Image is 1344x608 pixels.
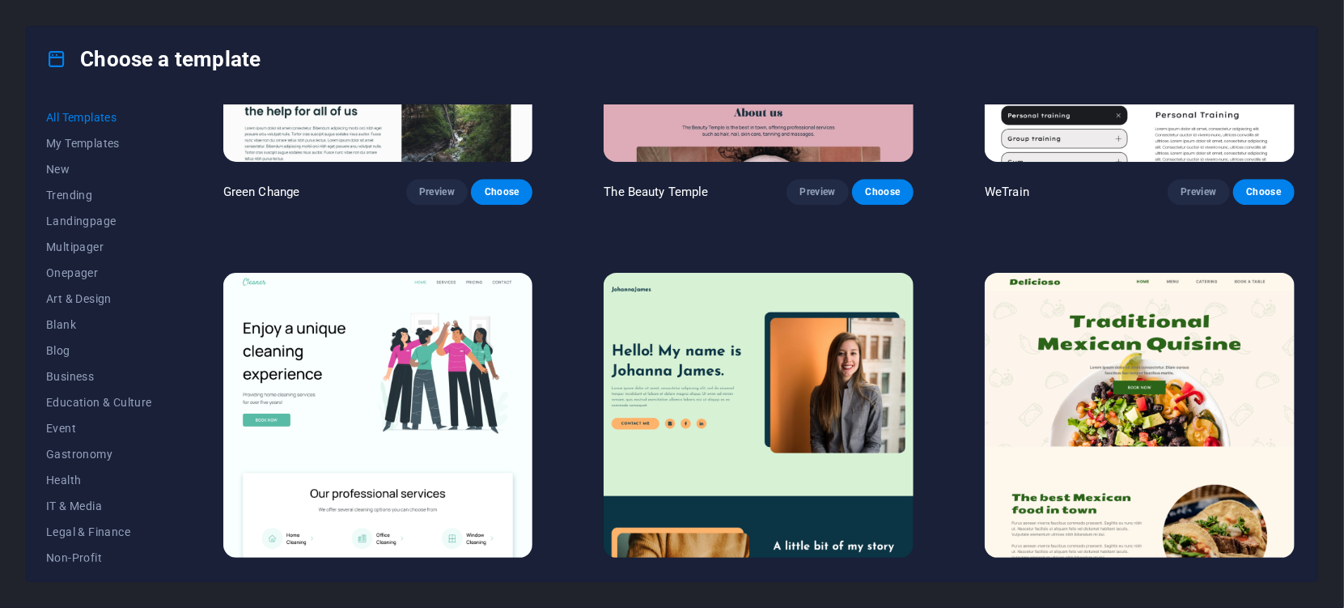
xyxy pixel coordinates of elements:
[46,266,152,279] span: Onepager
[46,525,152,538] span: Legal & Finance
[46,396,152,409] span: Education & Culture
[46,364,152,389] button: Business
[46,493,152,519] button: IT & Media
[46,137,152,150] span: My Templates
[46,318,152,331] span: Blank
[223,184,300,200] p: Green Change
[985,273,1295,559] img: Delicioso
[604,273,914,559] img: Johanna James
[46,474,152,487] span: Health
[46,545,152,571] button: Non-Profit
[46,286,152,312] button: Art & Design
[46,215,152,227] span: Landingpage
[46,519,152,545] button: Legal & Finance
[46,441,152,467] button: Gastronomy
[46,189,152,202] span: Trending
[46,338,152,364] button: Blog
[46,182,152,208] button: Trending
[46,104,152,130] button: All Templates
[46,422,152,435] span: Event
[46,111,152,124] span: All Templates
[46,46,261,72] h4: Choose a template
[46,163,152,176] span: New
[419,185,455,198] span: Preview
[46,260,152,286] button: Onepager
[46,240,152,253] span: Multipager
[46,448,152,461] span: Gastronomy
[46,500,152,512] span: IT & Media
[1168,179,1229,205] button: Preview
[46,415,152,441] button: Event
[46,312,152,338] button: Blank
[46,130,152,156] button: My Templates
[604,184,708,200] p: The Beauty Temple
[46,234,152,260] button: Multipager
[46,551,152,564] span: Non-Profit
[46,370,152,383] span: Business
[223,273,533,559] img: Cleaner
[46,208,152,234] button: Landingpage
[1246,185,1282,198] span: Choose
[985,184,1029,200] p: WeTrain
[46,467,152,493] button: Health
[471,179,532,205] button: Choose
[406,179,468,205] button: Preview
[46,389,152,415] button: Education & Culture
[1181,185,1216,198] span: Preview
[852,179,914,205] button: Choose
[799,185,835,198] span: Preview
[484,185,519,198] span: Choose
[786,179,848,205] button: Preview
[46,156,152,182] button: New
[46,292,152,305] span: Art & Design
[865,185,901,198] span: Choose
[1233,179,1295,205] button: Choose
[46,344,152,357] span: Blog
